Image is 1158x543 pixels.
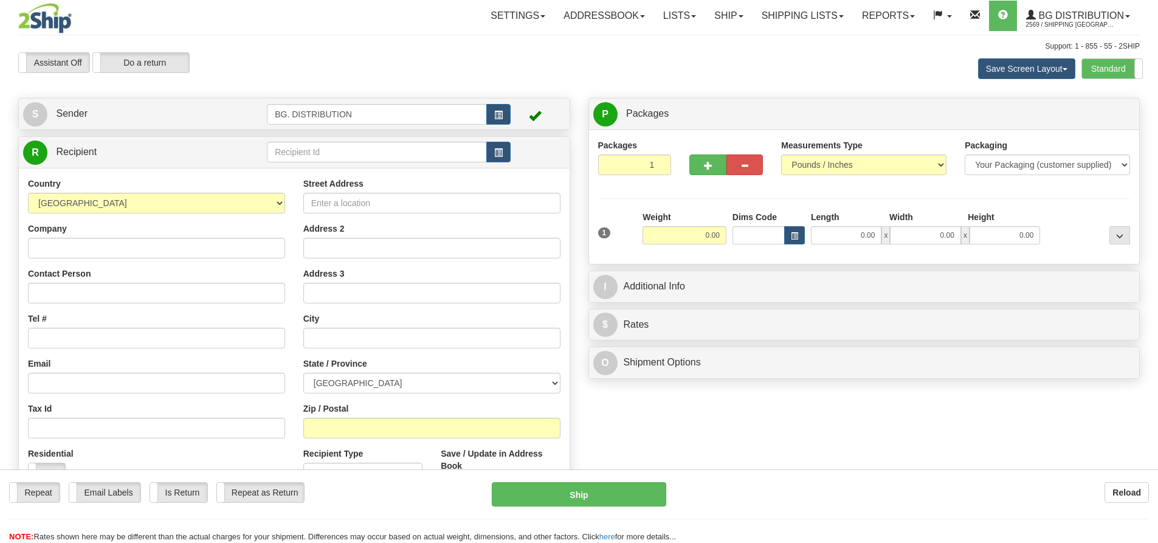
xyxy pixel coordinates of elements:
[889,211,913,223] label: Width
[1036,10,1124,21] span: BG Distribution
[593,350,1136,375] a: OShipment Options
[10,483,60,502] label: Repeat
[23,102,267,126] a: S Sender
[599,532,615,541] a: here
[28,313,47,325] label: Tel #
[303,403,349,415] label: Zip / Postal
[481,1,554,31] a: Settings
[626,108,669,119] span: Packages
[303,448,364,460] label: Recipient Type
[593,351,618,375] span: O
[593,274,1136,299] a: IAdditional Info
[753,1,853,31] a: Shipping lists
[811,211,839,223] label: Length
[978,58,1075,79] button: Save Screen Layout
[441,448,560,472] label: Save / Update in Address Book
[217,483,304,502] label: Repeat as Return
[492,482,666,507] button: Ship
[56,108,88,119] span: Sender
[267,142,487,162] input: Recipient Id
[554,1,654,31] a: Addressbook
[150,483,207,502] label: Is Return
[56,147,97,157] span: Recipient
[28,448,74,460] label: Residential
[781,139,863,151] label: Measurements Type
[732,211,777,223] label: Dims Code
[598,227,611,238] span: 1
[303,223,345,235] label: Address 2
[29,463,65,483] label: No
[303,358,367,370] label: State / Province
[1026,19,1117,31] span: 2569 / Shipping [GEOGRAPHIC_DATA]
[303,313,319,325] label: City
[28,358,50,370] label: Email
[968,211,994,223] label: Height
[1130,209,1157,333] iframe: chat widget
[1082,59,1142,78] label: Standard
[303,178,364,190] label: Street Address
[1017,1,1139,31] a: BG Distribution 2569 / Shipping [GEOGRAPHIC_DATA]
[9,532,33,541] span: NOTE:
[303,268,345,280] label: Address 3
[965,139,1007,151] label: Packaging
[593,313,618,337] span: $
[961,226,970,244] span: x
[93,53,189,72] label: Do a return
[654,1,705,31] a: Lists
[23,140,47,165] span: R
[28,403,52,415] label: Tax Id
[28,178,61,190] label: Country
[643,211,670,223] label: Weight
[23,102,47,126] span: S
[1105,482,1149,503] button: Reload
[593,313,1136,337] a: $Rates
[19,53,89,72] label: Assistant Off
[18,41,1140,52] div: Support: 1 - 855 - 55 - 2SHIP
[303,193,560,213] input: Enter a location
[69,483,140,502] label: Email Labels
[28,268,91,280] label: Contact Person
[23,140,240,165] a: R Recipient
[28,223,67,235] label: Company
[267,104,487,125] input: Sender Id
[705,1,752,31] a: Ship
[853,1,924,31] a: Reports
[593,102,618,126] span: P
[593,275,618,299] span: I
[18,3,72,33] img: logo2569.jpg
[1112,488,1141,497] b: Reload
[881,226,890,244] span: x
[593,102,1136,126] a: P Packages
[1109,226,1130,244] div: ...
[598,139,638,151] label: Packages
